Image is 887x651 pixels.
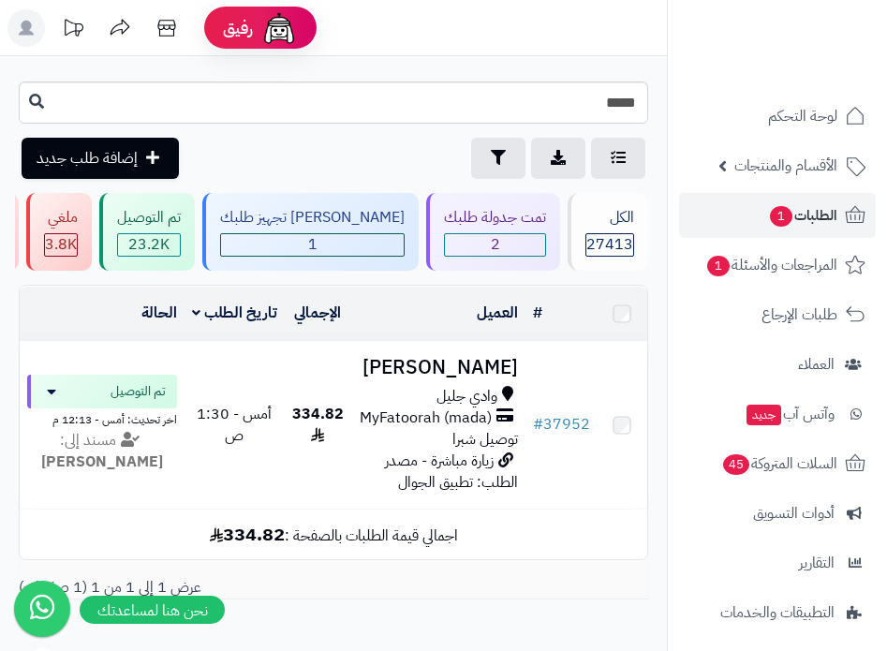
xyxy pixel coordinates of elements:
[705,252,837,278] span: المراجعات والأسئلة
[223,17,253,39] span: رفيق
[37,147,138,170] span: إضافة طلب جديد
[720,599,835,626] span: التطبيقات والخدمات
[679,243,876,288] a: المراجعات والأسئلة1
[723,454,749,475] span: 45
[192,302,277,324] a: تاريخ الطلب
[679,94,876,139] a: لوحة التحكم
[533,413,543,436] span: #
[761,302,837,328] span: طلبات الإرجاع
[50,9,96,52] a: تحديثات المنصة
[799,550,835,576] span: التقارير
[679,193,876,238] a: الطلبات1
[770,206,792,227] span: 1
[679,491,876,536] a: أدوات التسويق
[679,441,876,486] a: السلات المتروكة45
[768,103,837,129] span: لوحة التحكم
[220,207,405,229] div: [PERSON_NAME] تجهيز طلبك
[118,234,180,256] span: 23.2K
[721,451,837,477] span: السلات المتروكة
[96,193,199,271] a: تم التوصيل 23.2K
[360,407,492,429] span: MyFatoorah (mada)
[359,357,518,378] h3: [PERSON_NAME]
[444,207,546,229] div: تمت جدولة طلبك
[445,234,545,256] span: 2
[564,193,652,271] a: الكل27413
[210,520,285,548] b: 334.82
[707,256,730,276] span: 1
[117,207,181,229] div: تم التوصيل
[679,292,876,337] a: طلبات الإرجاع
[118,234,180,256] div: 23216
[27,408,177,428] div: اخر تحديث: أمس - 12:13 م
[477,302,518,324] a: العميل
[753,500,835,526] span: أدوات التسويق
[294,302,341,324] a: الإجمالي
[45,234,77,256] div: 3818
[679,392,876,436] a: وآتس آبجديد
[533,302,542,324] a: #
[679,540,876,585] a: التقارير
[533,413,590,436] a: #37952
[22,193,96,271] a: ملغي 3.8K
[385,450,518,494] span: زيارة مباشرة - مصدر الطلب: تطبيق الجوال
[13,430,191,473] div: مسند إلى:
[436,386,497,407] span: وادي جليل
[760,14,869,53] img: logo-2.png
[586,234,633,256] span: 27413
[768,202,837,229] span: الطلبات
[422,193,564,271] a: تمت جدولة طلبك 2
[798,351,835,377] span: العملاء
[292,403,344,447] span: 334.82
[679,590,876,635] a: التطبيقات والخدمات
[5,577,662,599] div: عرض 1 إلى 1 من 1 (1 صفحات)
[22,138,179,179] a: إضافة طلب جديد
[679,342,876,387] a: العملاء
[111,382,166,401] span: تم التوصيل
[734,153,837,179] span: الأقسام والمنتجات
[197,403,272,447] span: أمس - 1:30 ص
[44,207,78,229] div: ملغي
[45,234,77,256] span: 3.8K
[41,451,163,473] strong: [PERSON_NAME]
[260,9,298,47] img: ai-face.png
[141,302,177,324] a: الحالة
[20,510,647,559] td: اجمالي قيمة الطلبات بالصفحة :
[221,234,404,256] span: 1
[585,207,634,229] div: الكل
[199,193,422,271] a: [PERSON_NAME] تجهيز طلبك 1
[745,401,835,427] span: وآتس آب
[747,405,781,425] span: جديد
[452,428,518,451] span: توصيل شبرا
